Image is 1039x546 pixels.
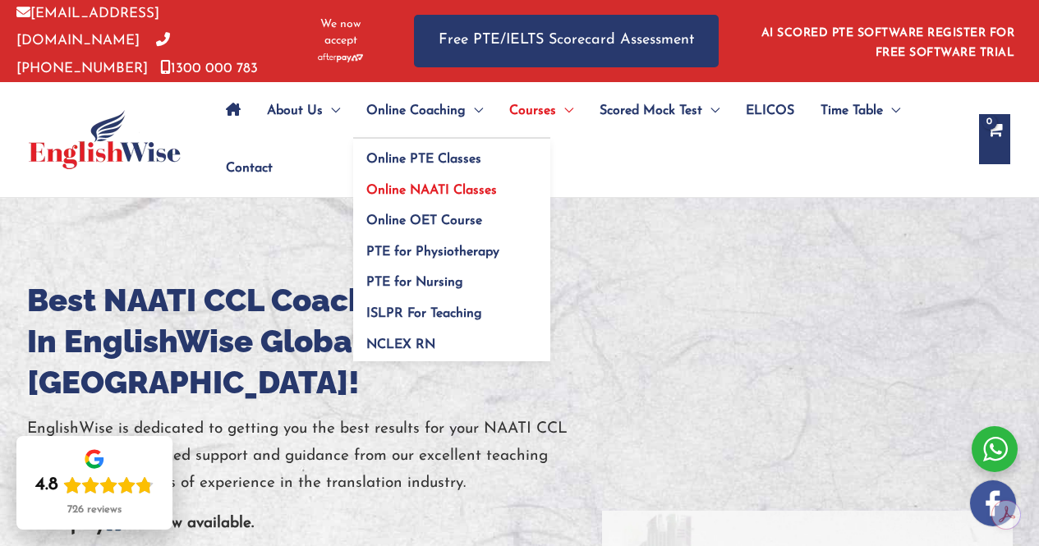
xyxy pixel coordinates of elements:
[807,82,913,140] a: Time TableMenu Toggle
[353,323,550,361] a: NCLEX RN
[29,110,181,169] img: cropped-ew-logo
[27,415,602,498] p: EnglishWise is dedicated to getting you the best results for your NAATI CCL exam. Get personalise...
[979,114,1010,164] a: View Shopping Cart, empty
[35,474,58,497] div: 4.8
[353,139,550,170] a: Online PTE Classes
[213,140,273,197] a: Contact
[366,307,482,320] span: ISLPR For Teaching
[353,231,550,262] a: PTE for Physiotherapy
[366,245,499,259] span: PTE for Physiotherapy
[353,169,550,200] a: Online NAATI Classes
[366,214,482,227] span: Online OET Course
[67,503,122,516] div: 726 reviews
[702,82,719,140] span: Menu Toggle
[466,82,483,140] span: Menu Toggle
[160,62,258,76] a: 1300 000 783
[318,53,363,62] img: Afterpay-Logo
[353,82,496,140] a: Online CoachingMenu Toggle
[970,480,1016,526] img: white-facebook.png
[16,34,170,75] a: [PHONE_NUMBER]
[35,474,154,497] div: Rating: 4.8 out of 5
[366,338,435,351] span: NCLEX RN
[366,276,463,289] span: PTE for Nursing
[254,82,353,140] a: About UsMenu Toggle
[883,82,900,140] span: Menu Toggle
[509,82,556,140] span: Courses
[353,293,550,324] a: ISLPR For Teaching
[366,82,466,140] span: Online Coaching
[323,82,340,140] span: Menu Toggle
[496,82,586,140] a: CoursesMenu Toggle
[366,153,481,166] span: Online PTE Classes
[139,516,254,531] b: is now available.
[353,200,550,232] a: Online OET Course
[586,82,733,140] a: Scored Mock TestMenu Toggle
[16,7,159,48] a: [EMAIL_ADDRESS][DOMAIN_NAME]
[733,82,807,140] a: ELICOS
[600,82,702,140] span: Scored Mock Test
[27,280,602,403] h1: Best NAATI CCL Coaching Classes In EnglishWise Global [GEOGRAPHIC_DATA]!
[761,27,1015,59] a: AI SCORED PTE SOFTWARE REGISTER FOR FREE SOFTWARE TRIAL
[821,82,883,140] span: Time Table
[308,16,373,49] span: We now accept
[414,15,719,67] a: Free PTE/IELTS Scorecard Assessment
[752,14,1023,67] aside: Header Widget 1
[556,82,573,140] span: Menu Toggle
[746,82,794,140] span: ELICOS
[366,184,497,197] span: Online NAATI Classes
[226,140,273,197] span: Contact
[267,82,323,140] span: About Us
[213,82,963,197] nav: Site Navigation: Main Menu
[353,262,550,293] a: PTE for Nursing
